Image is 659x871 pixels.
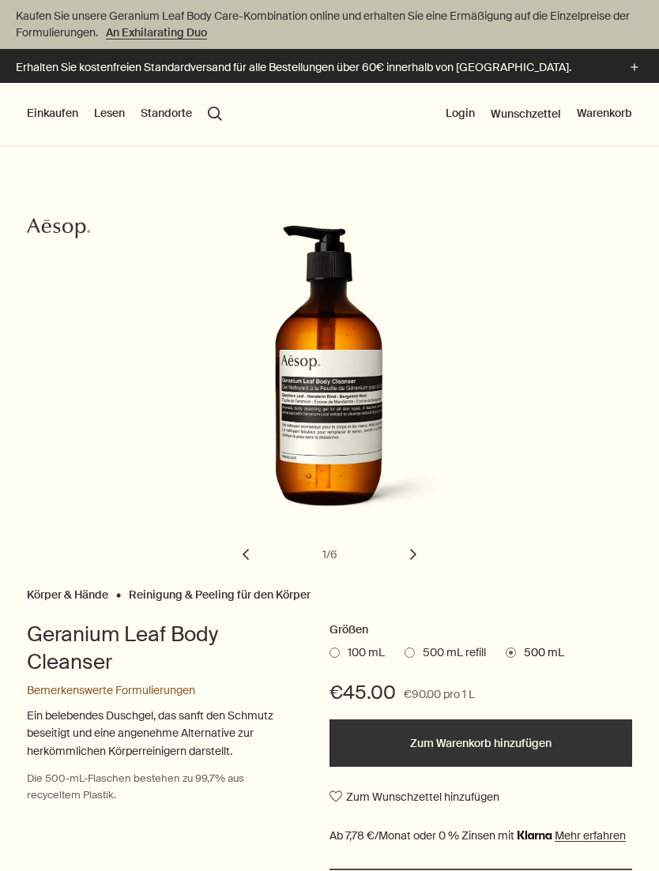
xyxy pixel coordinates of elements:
[16,8,643,41] p: Kaufen Sie unsere Geranium Leaf Body Care-Kombination online und erhalten Sie eine Ermäßigung auf...
[129,588,311,595] a: Reinigung & Peeling für den Körper
[103,24,210,41] a: An Exhilarating Duo
[446,83,632,146] nav: supplementary
[16,59,610,76] p: Erhalten Sie kostenfreien Standardversand für alle Bestellungen über 60€ innerhalb von [GEOGRAPHI...
[27,106,78,122] button: Einkaufen
[329,783,499,811] button: Zum Wunschzettel hinzufügen
[516,645,564,661] span: 500 mL
[27,225,632,584] div: Geranium Leaf Body Cleanser
[94,106,125,122] button: Lesen
[27,707,298,760] p: Ein belebendes Duschgel, das sanft den Schmutz beseitigt und eine angenehme Alternative zur herkö...
[208,107,222,121] button: Menüpunkt "Suche" öffnen
[340,645,385,661] span: 100 mL
[27,588,108,595] a: Körper & Hände
[329,680,396,705] span: €45.00
[27,83,222,146] nav: primary
[228,537,263,572] button: previous slide
[329,621,632,640] h2: Größen
[446,106,475,122] button: Login
[27,621,298,675] h1: Geranium Leaf Body Cleanser
[23,212,94,248] a: Aesop
[577,106,632,122] button: Warenkorb
[27,683,298,699] div: Bemerkenswerte Formulierungen
[141,106,192,122] button: Standorte
[27,216,90,240] svg: Aesop
[16,58,643,77] button: Erhalten Sie kostenfreien Standardversand für alle Bestellungen über 60€ innerhalb von [GEOGRAPHI...
[396,537,431,572] button: next slide
[329,719,632,767] button: Zum Warenkorb hinzufügen - €45.00
[232,225,475,525] img: Back of Geranium Leaf Body Cleanser 500 mL in amber bottle with pump
[491,107,561,121] a: Wunschzettel
[415,645,486,661] span: 500 mL refill
[27,772,244,802] span: Die 500-mL-Flaschen bestehen zu 99,7% aus recyceltem Plastik.
[404,685,475,704] span: €90.00 pro 1 L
